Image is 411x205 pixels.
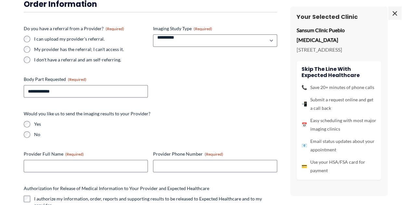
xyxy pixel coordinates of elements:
span: 📲 [302,100,307,108]
span: 📧 [302,141,307,150]
h4: Skip the line with Expected Healthcare [302,66,376,78]
legend: Authorization for Release of Medical Information to Your Provider and Expected Healthcare [24,185,209,192]
h3: Your Selected Clinic [297,13,381,20]
span: (Required) [205,152,223,157]
span: (Required) [68,77,86,82]
label: Provider Full Name [24,151,148,157]
span: (Required) [65,152,84,157]
li: Save 20+ minutes of phone calls [302,83,376,92]
li: Email status updates about your appointment [302,137,376,154]
span: (Required) [106,26,124,31]
li: Use your HSA/FSA card for payment [302,158,376,175]
li: Easy scheduling with most major imaging clinics [302,116,376,133]
span: (Required) [194,26,212,31]
p: [STREET_ADDRESS] [297,45,381,55]
label: Body Part Requested [24,76,148,83]
label: No [34,131,277,138]
legend: Do you have a referral from a Provider? [24,25,124,32]
span: × [388,6,401,19]
legend: Would you like us to send the imaging results to your Provider? [24,110,150,117]
span: 📞 [302,83,307,92]
li: Submit a request online and get a call back [302,96,376,112]
p: Sansum Clinic Pueblo [MEDICAL_DATA] [297,25,381,45]
label: Imaging Study Type [153,25,277,32]
span: 📅 [302,121,307,129]
span: 💳 [302,162,307,171]
label: Yes [34,121,277,127]
label: I can upload my provider's referral. [34,36,148,42]
label: I don't have a referral and am self-referring. [34,57,148,63]
label: Provider Phone Number [153,151,277,157]
label: My provider has the referral; I can't access it. [34,46,148,53]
